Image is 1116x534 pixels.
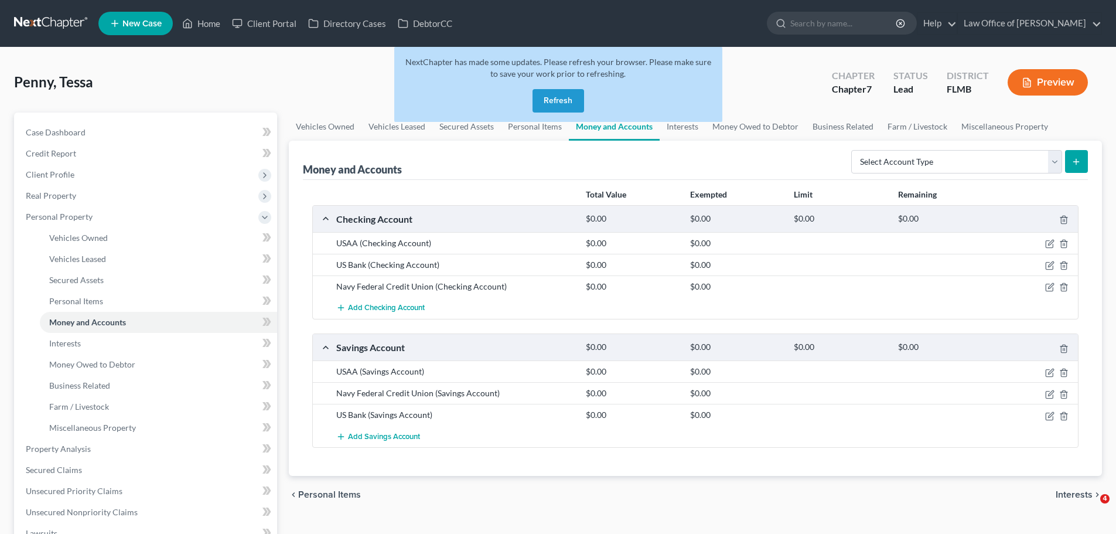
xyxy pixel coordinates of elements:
a: Directory Cases [302,13,392,34]
button: Add Savings Account [336,426,420,447]
a: Interests [40,333,277,354]
button: Interests chevron_right [1056,490,1102,499]
button: Refresh [533,89,584,113]
i: chevron_left [289,490,298,499]
a: Secured Assets [40,270,277,291]
span: Interests [49,338,81,348]
span: Property Analysis [26,444,91,454]
span: Personal Items [49,296,103,306]
a: Client Portal [226,13,302,34]
div: District [947,69,989,83]
span: Secured Assets [49,275,104,285]
a: Miscellaneous Property [954,113,1055,141]
span: Interests [1056,490,1093,499]
button: chevron_left Personal Items [289,490,361,499]
div: $0.00 [684,366,788,377]
a: Business Related [40,375,277,396]
span: New Case [122,19,162,28]
div: $0.00 [892,213,996,225]
button: Preview [1008,69,1088,96]
div: $0.00 [788,213,892,225]
i: chevron_right [1093,490,1102,499]
span: Unsecured Nonpriority Claims [26,507,138,517]
iframe: Intercom live chat [1076,494,1104,522]
span: Money Owed to Debtor [49,359,135,369]
a: Unsecured Nonpriority Claims [16,502,277,523]
div: USAA (Checking Account) [330,237,580,249]
span: Vehicles Owned [49,233,108,243]
span: Credit Report [26,148,76,158]
span: 4 [1100,494,1110,504]
div: Navy Federal Credit Union (Checking Account) [330,281,580,292]
div: Navy Federal Credit Union (Savings Account) [330,387,580,399]
span: Vehicles Leased [49,254,106,264]
a: Vehicles Owned [289,113,361,141]
div: $0.00 [788,342,892,353]
div: Savings Account [330,341,580,353]
a: Unsecured Priority Claims [16,481,277,502]
span: Unsecured Priority Claims [26,486,122,496]
div: $0.00 [580,213,684,225]
div: US Bank (Savings Account) [330,409,580,421]
span: 7 [866,83,872,94]
a: Help [917,13,957,34]
span: Add Checking Account [348,304,425,313]
div: Chapter [832,69,875,83]
a: Money Owed to Debtor [705,113,806,141]
a: Law Office of [PERSON_NAME] [958,13,1101,34]
div: $0.00 [684,342,788,353]
span: Farm / Livestock [49,402,109,411]
a: Property Analysis [16,438,277,460]
div: US Bank (Checking Account) [330,259,580,271]
strong: Limit [794,189,813,199]
a: Home [176,13,226,34]
div: $0.00 [684,213,788,225]
a: Business Related [806,113,880,141]
div: USAA (Savings Account) [330,366,580,377]
div: $0.00 [684,281,788,292]
span: Real Property [26,191,76,200]
div: Chapter [832,83,875,96]
span: Personal Property [26,212,93,222]
span: Personal Items [298,490,361,499]
a: Farm / Livestock [880,113,954,141]
div: $0.00 [580,366,684,377]
div: Checking Account [330,213,580,225]
a: DebtorCC [392,13,458,34]
span: Money and Accounts [49,317,126,327]
span: Penny, Tessa [14,73,93,90]
a: Vehicles Owned [40,227,277,249]
span: Client Profile [26,169,74,179]
span: NextChapter has made some updates. Please refresh your browser. Please make sure to save your wor... [405,57,711,79]
a: Vehicles Leased [40,249,277,270]
div: $0.00 [684,259,788,271]
div: FLMB [947,83,989,96]
div: Money and Accounts [303,162,402,176]
a: Secured Claims [16,460,277,481]
div: $0.00 [580,342,684,353]
div: $0.00 [580,387,684,399]
div: $0.00 [684,237,788,249]
a: Case Dashboard [16,122,277,143]
span: Case Dashboard [26,127,86,137]
a: Personal Items [40,291,277,312]
a: Money and Accounts [40,312,277,333]
div: $0.00 [580,409,684,421]
div: $0.00 [684,409,788,421]
a: Credit Report [16,143,277,164]
span: Miscellaneous Property [49,423,136,433]
input: Search by name... [790,12,897,34]
div: $0.00 [892,342,996,353]
a: Miscellaneous Property [40,417,277,438]
span: Business Related [49,380,110,390]
div: Lead [893,83,928,96]
div: $0.00 [684,387,788,399]
div: Status [893,69,928,83]
a: Farm / Livestock [40,396,277,417]
strong: Total Value [586,189,626,199]
div: $0.00 [580,237,684,249]
strong: Exempted [690,189,727,199]
div: $0.00 [580,281,684,292]
span: Add Savings Account [348,432,420,441]
span: Secured Claims [26,465,82,475]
